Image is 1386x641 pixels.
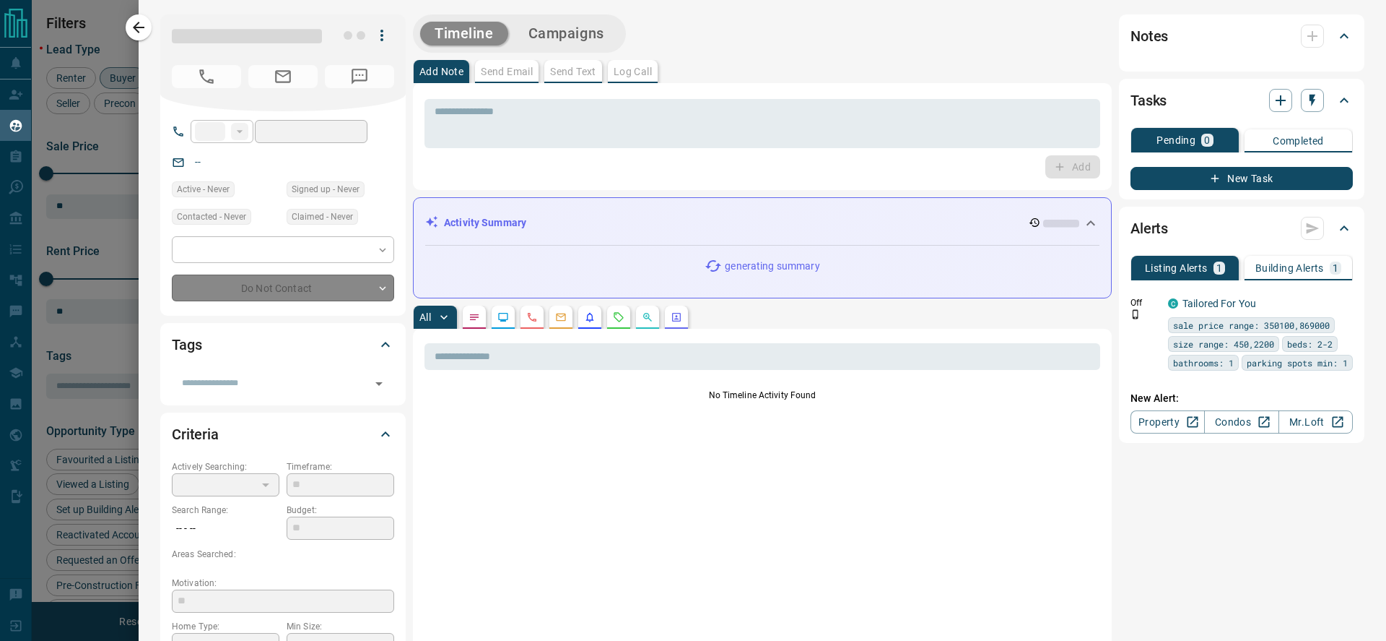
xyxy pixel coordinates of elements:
div: Alerts [1130,211,1353,246]
span: Active - Never [177,182,230,197]
p: Building Alerts [1255,263,1324,273]
span: Claimed - Never [292,210,353,224]
span: sale price range: 350100,869000 [1173,318,1330,332]
p: 0 [1204,135,1210,145]
p: Listing Alerts [1145,263,1208,273]
h2: Tags [172,333,201,356]
p: New Alert: [1130,391,1353,406]
p: 1 [1216,263,1222,273]
p: Budget: [287,504,394,517]
p: Areas Searched: [172,548,394,561]
svg: Listing Alerts [584,311,596,323]
button: Campaigns [514,22,619,46]
p: Motivation: [172,577,394,590]
span: size range: 450,2200 [1173,337,1274,351]
a: Property [1130,410,1205,434]
div: Criteria [172,417,394,452]
p: Min Size: [287,620,394,633]
button: New Task [1130,167,1353,190]
button: Open [369,374,389,394]
div: Do Not Contact [172,275,394,301]
svg: Notes [468,311,480,323]
p: Actively Searching: [172,460,279,473]
svg: Opportunities [642,311,653,323]
h2: Notes [1130,25,1168,48]
a: Tailored For You [1182,298,1256,309]
div: Tasks [1130,83,1353,118]
p: Off [1130,296,1159,309]
p: Activity Summary [444,215,526,231]
svg: Lead Browsing Activity [497,311,509,323]
svg: Calls [526,311,538,323]
div: Activity Summary [425,210,1099,236]
a: Mr.Loft [1278,410,1353,434]
svg: Requests [613,311,624,323]
span: Contacted - Never [177,210,246,224]
span: bathrooms: 1 [1173,356,1234,370]
svg: Push Notification Only [1130,309,1141,319]
p: 1 [1333,263,1338,273]
a: Condos [1204,410,1278,434]
h2: Criteria [172,423,219,446]
span: No Number [325,65,394,88]
span: No Email [248,65,318,88]
p: Completed [1273,136,1324,146]
div: Tags [172,327,394,362]
p: Timeframe: [287,460,394,473]
span: beds: 2-2 [1287,337,1333,351]
h2: Tasks [1130,89,1167,112]
svg: Emails [555,311,567,323]
h2: Alerts [1130,217,1168,240]
p: Pending [1156,135,1195,145]
a: -- [195,156,201,168]
p: All [419,312,431,322]
p: Search Range: [172,504,279,517]
button: Timeline [420,22,508,46]
p: generating summary [725,259,819,274]
span: Signed up - Never [292,182,359,197]
span: No Number [172,65,241,88]
div: Notes [1130,19,1353,53]
p: -- - -- [172,517,279,541]
p: Add Note [419,66,463,77]
p: Home Type: [172,620,279,633]
p: No Timeline Activity Found [424,389,1100,402]
span: parking spots min: 1 [1247,356,1348,370]
div: condos.ca [1168,298,1178,309]
svg: Agent Actions [671,311,682,323]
